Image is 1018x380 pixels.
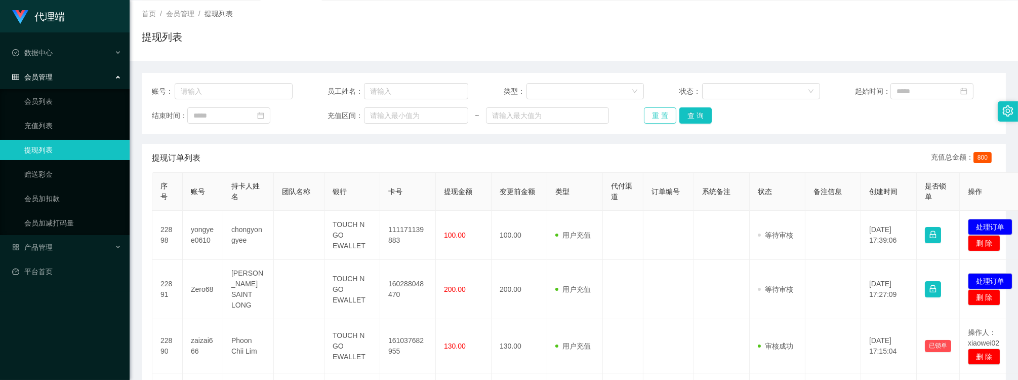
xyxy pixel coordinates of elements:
span: 代付渠道 [611,182,632,201]
div: 充值总金额： [931,152,996,164]
td: 100.00 [492,211,547,260]
span: 130.00 [444,342,466,350]
span: ~ [468,110,486,121]
i: 图标: check-circle-o [12,49,19,56]
i: 图标: setting [1002,105,1013,117]
td: 111171139883 [380,211,436,260]
td: 22898 [152,211,183,260]
a: 充值列表 [24,116,121,136]
td: TOUCH N GO EWALLET [324,211,380,260]
a: 会员加扣款 [24,188,121,209]
span: 200.00 [444,285,466,293]
td: 22891 [152,260,183,319]
span: 序号 [160,182,168,201]
span: 会员管理 [12,73,53,81]
i: 图标: calendar [960,88,967,95]
span: 800 [973,152,992,163]
span: 提现列表 [205,10,233,18]
td: 161037682955 [380,319,436,373]
span: 用户充值 [555,285,591,293]
span: 类型 [555,187,569,196]
input: 请输入最小值为 [364,107,468,124]
button: 删 除 [968,235,1000,251]
td: [DATE] 17:39:06 [861,211,917,260]
span: 等待审核 [758,231,793,239]
span: 备注信息 [813,187,842,196]
td: Zero68 [183,260,223,319]
span: 产品管理 [12,243,53,251]
span: 持卡人姓名 [231,182,260,201]
td: yongyee0610 [183,211,223,260]
a: 代理端 [12,12,65,20]
a: 赠送彩金 [24,164,121,184]
img: logo.9652507e.png [12,10,28,24]
span: 起始时间： [855,86,890,97]
td: 22890 [152,319,183,373]
span: 提现金额 [444,187,472,196]
button: 删 除 [968,289,1000,306]
i: 图标: appstore-o [12,244,19,251]
input: 请输入 [364,83,468,99]
button: 处理订单 [968,219,1012,235]
span: 系统备注 [702,187,730,196]
i: 图标: down [808,88,814,95]
span: 团队名称 [282,187,310,196]
td: Phoon Chii Lim [223,319,274,373]
button: 重 置 [644,107,676,124]
td: [DATE] 17:15:04 [861,319,917,373]
span: 类型： [504,86,526,97]
td: 130.00 [492,319,547,373]
input: 请输入 [175,83,293,99]
td: 200.00 [492,260,547,319]
td: TOUCH N GO EWALLET [324,260,380,319]
a: 图标: dashboard平台首页 [12,261,121,282]
button: 查 询 [679,107,712,124]
span: 状态： [679,86,702,97]
h1: 提现列表 [142,29,182,45]
td: [DATE] 17:27:09 [861,260,917,319]
span: 员工姓名： [328,86,364,97]
a: 会员加减打码量 [24,213,121,233]
i: 图标: table [12,73,19,81]
h1: 代理端 [34,1,65,33]
input: 请输入最大值为 [486,107,609,124]
td: chongyongyee [223,211,274,260]
span: 变更前金额 [500,187,535,196]
span: 结束时间： [152,110,187,121]
td: TOUCH N GO EWALLET [324,319,380,373]
span: 操作 [968,187,982,196]
span: 100.00 [444,231,466,239]
span: 是否锁单 [925,182,946,201]
td: [PERSON_NAME] SAINT LONG [223,260,274,319]
span: 首页 [142,10,156,18]
td: zaizai666 [183,319,223,373]
span: 创建时间 [869,187,898,196]
span: 操作人：xiaowei02 [968,328,999,347]
button: 已锁单 [925,340,951,352]
a: 会员列表 [24,91,121,111]
span: 会员管理 [166,10,194,18]
span: 充值区间： [328,110,364,121]
span: 审核成功 [758,342,793,350]
span: 等待审核 [758,285,793,293]
span: / [198,10,200,18]
i: 图标: calendar [257,112,264,119]
span: 账号 [191,187,205,196]
span: 卡号 [388,187,402,196]
span: 状态 [758,187,772,196]
button: 删 除 [968,349,1000,365]
span: 订单编号 [651,187,680,196]
span: 提现订单列表 [152,152,200,164]
span: 银行 [333,187,347,196]
button: 图标: lock [925,227,941,243]
span: 账号： [152,86,175,97]
span: 用户充值 [555,342,591,350]
a: 提现列表 [24,140,121,160]
i: 图标: down [632,88,638,95]
span: 数据中心 [12,49,53,57]
button: 处理订单 [968,273,1012,289]
button: 图标: lock [925,281,941,297]
span: 用户充值 [555,231,591,239]
td: 160288048470 [380,260,436,319]
span: / [160,10,162,18]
